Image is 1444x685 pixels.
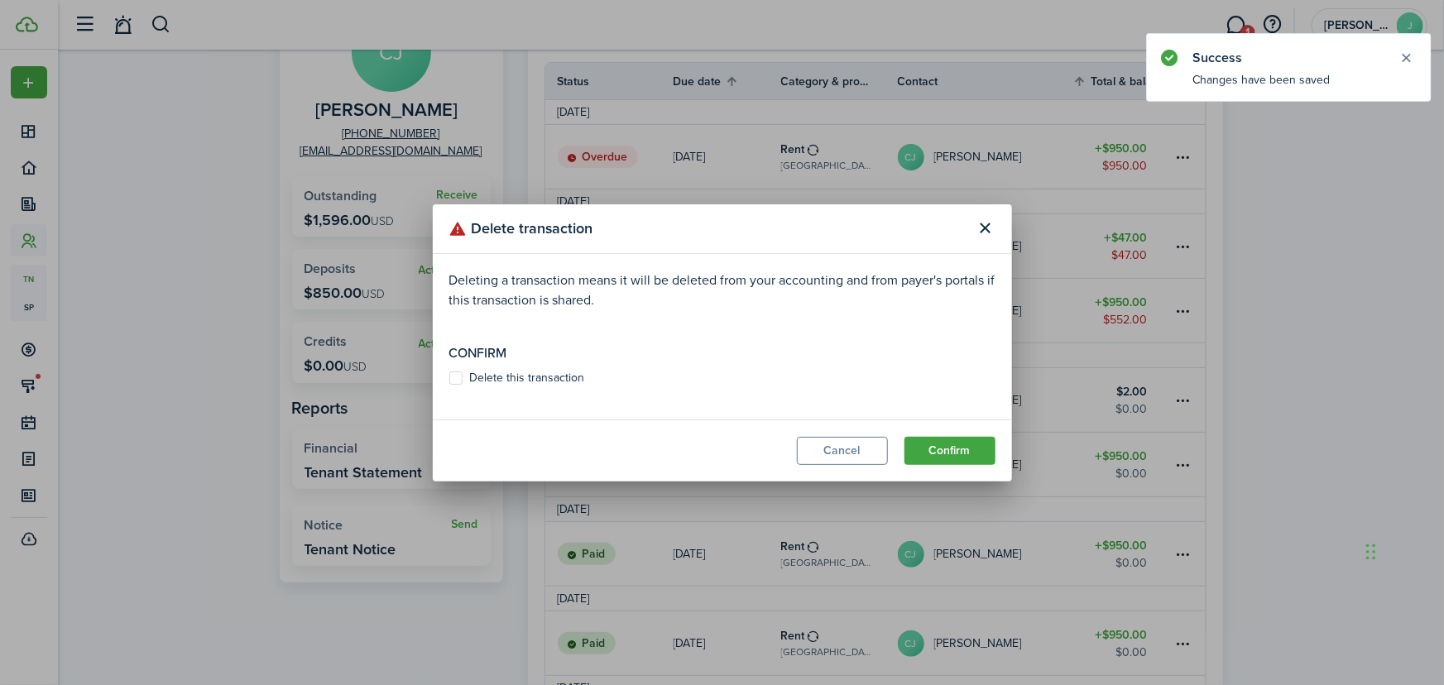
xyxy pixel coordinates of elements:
notify-body: Changes have been saved [1147,71,1431,101]
label: Delete this transaction [449,371,585,385]
button: Cancel [797,437,888,465]
p: Confirm [449,343,995,363]
modal-title: Delete transaction [449,213,967,245]
button: Close notify [1395,46,1418,69]
notify-title: Success [1192,48,1383,68]
div: Drag [1366,527,1376,577]
button: Confirm [904,437,995,465]
iframe: Chat Widget [1361,510,1444,590]
p: Deleting a transaction means it will be deleted from your accounting and from payer's portals if ... [449,271,995,310]
button: Close modal [971,214,1000,242]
